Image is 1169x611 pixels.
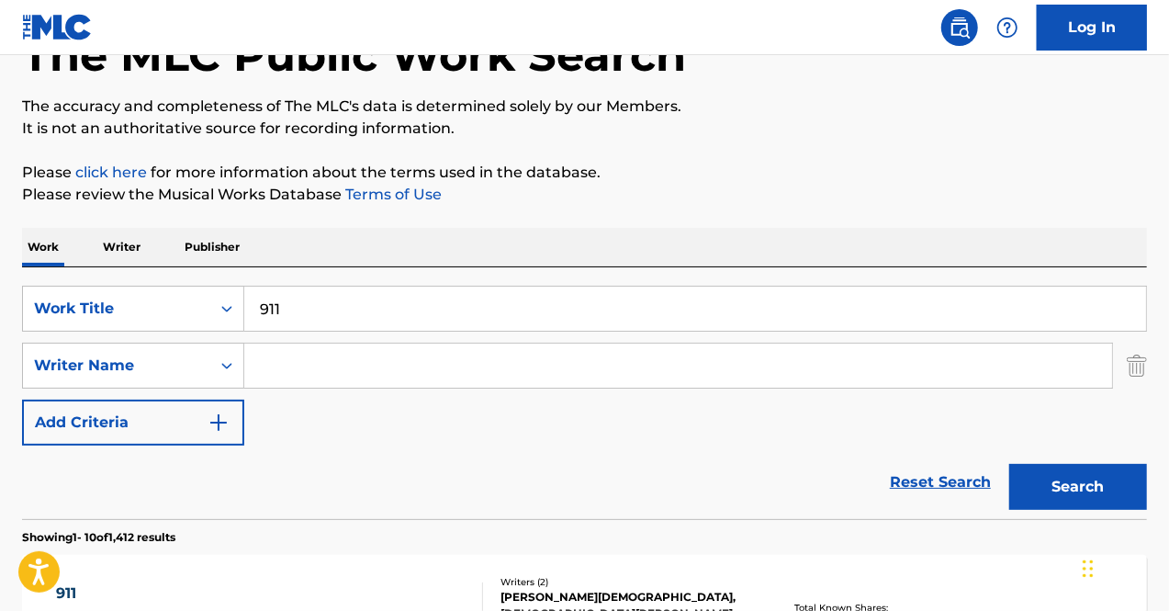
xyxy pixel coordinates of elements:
img: help [996,17,1018,39]
button: Search [1009,464,1147,510]
div: 911 [56,583,228,605]
div: Work Title [34,298,199,320]
a: Log In [1037,5,1147,51]
p: Please for more information about the terms used in the database. [22,162,1147,184]
div: Drag [1083,541,1094,596]
p: Showing 1 - 10 of 1,412 results [22,529,175,546]
a: Terms of Use [342,186,442,203]
img: Delete Criterion [1127,343,1147,389]
img: MLC Logo [22,14,93,40]
p: The accuracy and completeness of The MLC's data is determined solely by our Members. [22,96,1147,118]
a: click here [75,164,147,181]
a: Reset Search [881,462,1000,503]
div: Writer Name [34,355,199,377]
div: Writers ( 2 ) [500,575,750,589]
p: It is not an authoritative source for recording information. [22,118,1147,140]
form: Search Form [22,286,1147,519]
p: Writer [97,228,146,266]
p: Publisher [179,228,245,266]
button: Add Criteria [22,400,244,446]
a: Public Search [941,9,978,46]
div: Help [989,9,1026,46]
h1: The MLC Public Work Search [22,28,686,83]
img: 9d2ae6d4665cec9f34b9.svg [208,412,230,434]
img: search [949,17,971,39]
p: Please review the Musical Works Database [22,184,1147,206]
p: Work [22,228,64,266]
iframe: Chat Widget [1077,523,1169,611]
